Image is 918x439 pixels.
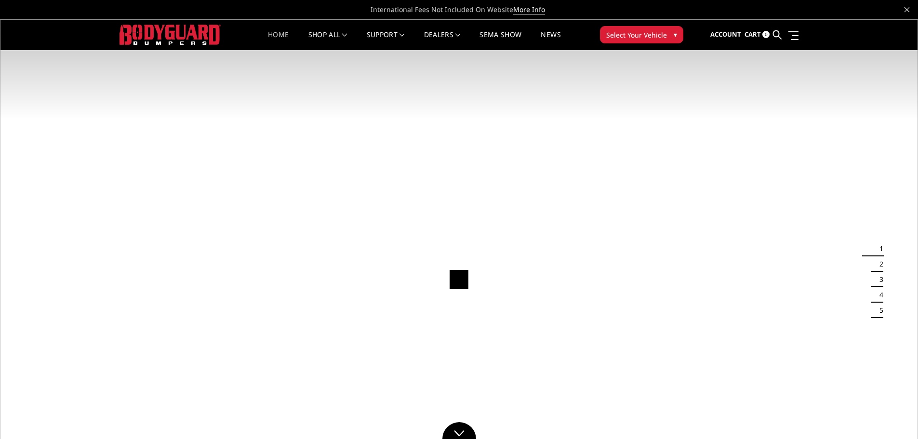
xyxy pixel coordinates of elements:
a: Dealers [424,31,461,50]
button: 4 of 5 [874,287,883,303]
a: Click to Down [442,422,476,439]
span: Cart [745,30,761,39]
a: Home [268,31,289,50]
span: Account [710,30,741,39]
a: Support [367,31,405,50]
a: More Info [513,5,545,14]
button: 1 of 5 [874,241,883,256]
span: 0 [762,31,770,38]
a: SEMA Show [479,31,521,50]
button: Select Your Vehicle [600,26,683,43]
button: 5 of 5 [874,303,883,318]
a: Account [710,22,741,48]
button: 3 of 5 [874,272,883,287]
a: News [541,31,560,50]
span: Select Your Vehicle [606,30,667,40]
button: 2 of 5 [874,256,883,272]
img: BODYGUARD BUMPERS [120,25,221,44]
span: ▾ [674,29,677,40]
a: shop all [308,31,347,50]
a: Cart 0 [745,22,770,48]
